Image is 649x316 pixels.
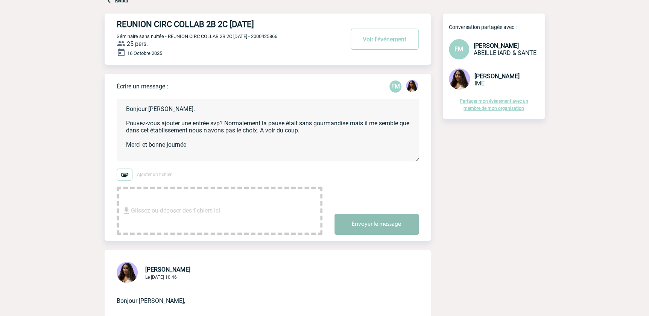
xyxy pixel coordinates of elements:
span: [PERSON_NAME] [145,266,190,273]
p: Écrire un message : [117,83,168,90]
img: file_download.svg [122,206,131,215]
h4: REUNION CIRC COLLAB 2B 2C [DATE] [117,20,322,29]
img: 131234-0.jpg [117,262,138,283]
span: Glissez ou déposer des fichiers ici [131,192,220,229]
span: Ajouter un fichier [137,172,172,177]
div: Jessica NETO BOGALHO [406,80,418,93]
a: Partager mon événement avec un membre de mon organisation [460,99,528,111]
p: FM [389,81,401,93]
img: 131234-0.jpg [449,68,470,90]
p: Conversation partagée avec : [449,24,545,30]
button: Envoyer le message [334,214,419,235]
div: Florence MATHIEU [389,81,401,93]
button: Voir l'événement [351,29,419,50]
span: FM [454,46,463,53]
span: 25 pers. [127,40,148,47]
span: IME [474,80,485,87]
span: Séminaire sans nuitée - REUNION CIRC COLLAB 2B 2C [DATE] - 2000425866 [117,33,277,39]
img: 131234-0.jpg [406,80,418,92]
span: [PERSON_NAME] [474,42,519,49]
span: Le [DATE] 10:46 [145,275,177,280]
span: 16 Octobre 2025 [127,50,162,56]
span: ABEILLE IARD & SANTE [474,49,537,56]
span: [PERSON_NAME] [474,73,520,80]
